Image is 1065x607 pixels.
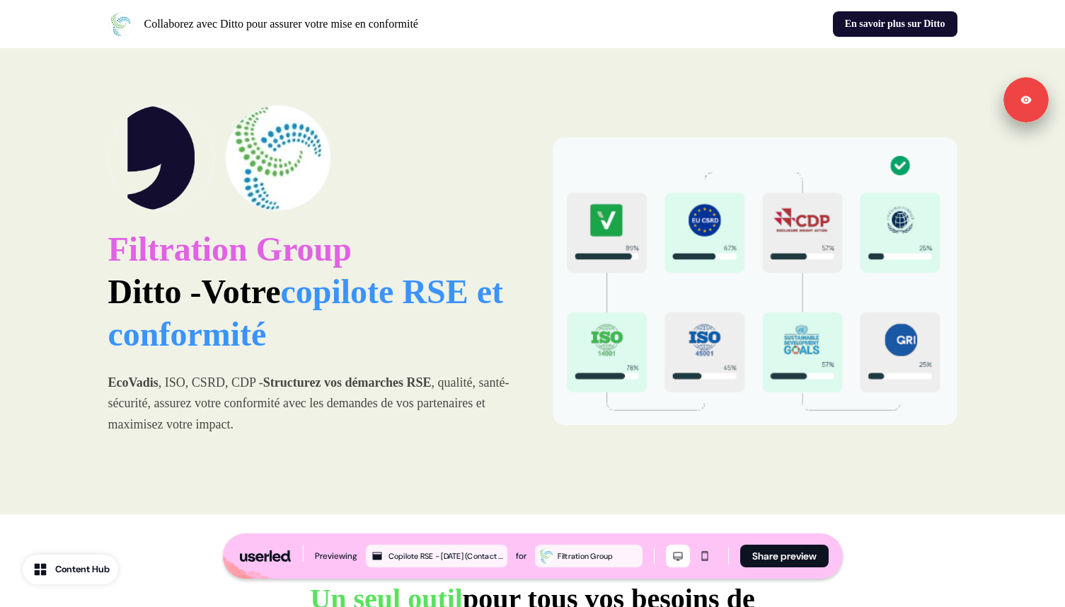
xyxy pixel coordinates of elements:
[108,375,159,390] strong: EcoVadis
[108,373,513,435] p: , ISO, CSRD, CDP - , qualité, santé-sécurité, assurez votre conformité avec les demandes de vos p...
[666,545,690,567] button: Desktop mode
[315,549,357,563] div: Previewing
[833,11,957,37] a: En savoir plus sur Ditto
[108,228,513,356] p: Ditto -
[108,273,504,353] span: copilote RSE et conformité
[558,550,640,562] div: Filtration Group
[108,273,504,353] strong: Votre
[693,545,717,567] button: Mobile mode
[144,16,418,33] p: Collaborez avec Ditto pour assurer votre mise en conformité
[55,562,110,577] div: Content Hub
[516,549,526,563] div: for
[23,555,118,584] button: Content Hub
[108,230,352,268] span: Filtration Group
[263,375,432,390] strong: Structurez vos démarches RSE
[388,550,505,562] div: Copilote RSE - [DATE] (Contact Level) Copy
[740,545,829,567] button: Share preview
